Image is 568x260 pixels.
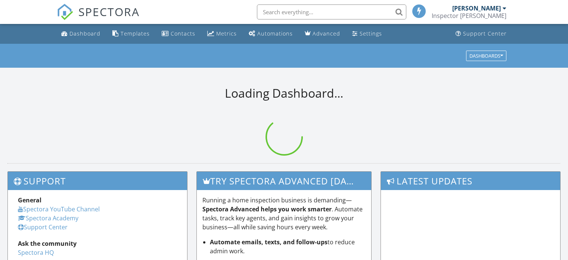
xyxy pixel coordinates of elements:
strong: Automate emails, texts, and follow-ups [210,238,328,246]
a: Contacts [159,27,198,41]
div: Dashboard [69,30,100,37]
a: SPECTORA [57,10,140,26]
a: Advanced [302,27,343,41]
div: Templates [121,30,150,37]
a: Spectora YouTube Channel [18,205,100,213]
input: Search everything... [257,4,406,19]
div: [PERSON_NAME] [452,4,501,12]
button: Dashboards [466,51,506,61]
a: Dashboard [58,27,103,41]
div: Inspector Pat [432,12,506,19]
a: Templates [109,27,153,41]
li: to reduce admin work. [210,238,366,256]
a: Metrics [204,27,240,41]
div: Advanced [313,30,340,37]
div: Automations [257,30,293,37]
span: SPECTORA [78,4,140,19]
div: Ask the community [18,239,177,248]
h3: Latest Updates [381,172,560,190]
strong: General [18,196,41,204]
a: Support Center [453,27,510,41]
a: Support Center [18,223,68,231]
div: Contacts [171,30,195,37]
h3: Support [8,172,187,190]
strong: Spectora Advanced helps you work smarter [202,205,332,213]
div: Dashboards [469,53,503,58]
div: Metrics [216,30,237,37]
div: Settings [360,30,382,37]
a: Settings [349,27,385,41]
h3: Try spectora advanced [DATE] [197,172,372,190]
p: Running a home inspection business is demanding— . Automate tasks, track key agents, and gain ins... [202,196,366,232]
div: Support Center [463,30,507,37]
a: Automations (Basic) [246,27,296,41]
a: Spectora HQ [18,248,54,257]
img: The Best Home Inspection Software - Spectora [57,4,73,20]
a: Spectora Academy [18,214,78,222]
